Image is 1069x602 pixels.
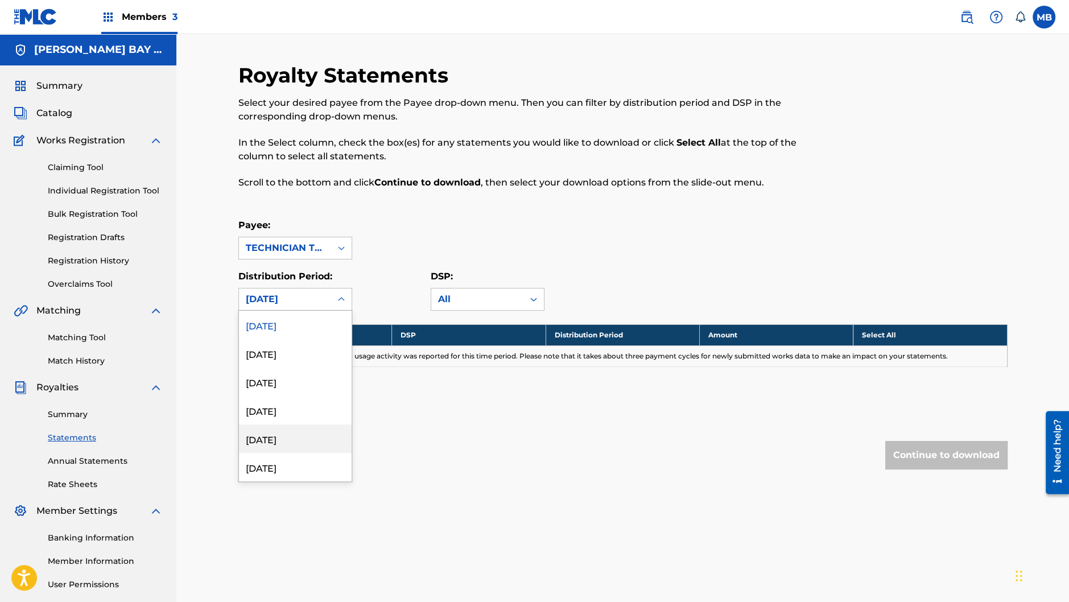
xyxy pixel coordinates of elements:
[48,579,163,591] a: User Permissions
[149,134,163,147] img: expand
[48,555,163,567] a: Member Information
[989,10,1003,24] img: help
[14,9,57,25] img: MLC Logo
[48,162,163,174] a: Claiming Tool
[48,332,163,344] a: Matching Tool
[238,220,270,230] label: Payee:
[1016,559,1022,593] div: Drag
[238,176,831,189] p: Scroll to the bottom and click , then select your download options from the slide-out menu.
[36,381,79,394] span: Royalties
[172,11,178,22] span: 3
[48,432,163,444] a: Statements
[853,324,1007,345] th: Select All
[48,185,163,197] a: Individual Registration Tool
[238,136,831,163] p: In the Select column, check the box(es) for any statements you would like to download or click at...
[239,396,352,424] div: [DATE]
[149,381,163,394] img: expand
[960,10,973,24] img: search
[431,271,453,282] label: DSP:
[36,304,81,318] span: Matching
[438,292,517,306] div: All
[34,43,163,56] h5: SHELLY BAY MUSIC
[239,311,352,339] div: [DATE]
[676,137,721,148] strong: Select All
[36,504,117,518] span: Member Settings
[239,368,352,396] div: [DATE]
[48,455,163,467] a: Annual Statements
[48,208,163,220] a: Bulk Registration Tool
[149,304,163,318] img: expand
[14,106,72,120] a: CatalogCatalog
[14,79,82,93] a: SummarySummary
[36,134,125,147] span: Works Registration
[239,339,352,368] div: [DATE]
[14,106,27,120] img: Catalog
[48,278,163,290] a: Overclaims Tool
[1037,405,1069,500] iframe: Resource Center
[14,304,28,318] img: Matching
[246,292,324,306] div: [DATE]
[36,106,72,120] span: Catalog
[48,479,163,490] a: Rate Sheets
[48,232,163,244] a: Registration Drafts
[374,177,481,188] strong: Continue to download
[149,504,163,518] img: expand
[1033,6,1055,28] div: User Menu
[14,381,27,394] img: Royalties
[48,255,163,267] a: Registration History
[955,6,978,28] a: Public Search
[1012,547,1069,602] iframe: Chat Widget
[14,504,27,518] img: Member Settings
[238,96,831,123] p: Select your desired payee from the Payee drop-down menu. Then you can filter by distribution peri...
[14,43,27,57] img: Accounts
[238,345,1008,366] td: No statement is available as no usage activity was reported for this time period. Please note tha...
[238,271,332,282] label: Distribution Period:
[122,10,178,23] span: Members
[14,134,28,147] img: Works Registration
[238,63,454,88] h2: Royalty Statements
[546,324,699,345] th: Distribution Period
[239,424,352,453] div: [DATE]
[48,355,163,367] a: Match History
[48,532,163,544] a: Banking Information
[699,324,853,345] th: Amount
[392,324,546,345] th: DSP
[246,241,324,255] div: TECHNICIAN TUNES
[36,79,82,93] span: Summary
[239,453,352,481] div: [DATE]
[101,10,115,24] img: Top Rightsholders
[1014,11,1026,23] div: Notifications
[14,79,27,93] img: Summary
[48,409,163,420] a: Summary
[985,6,1008,28] div: Help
